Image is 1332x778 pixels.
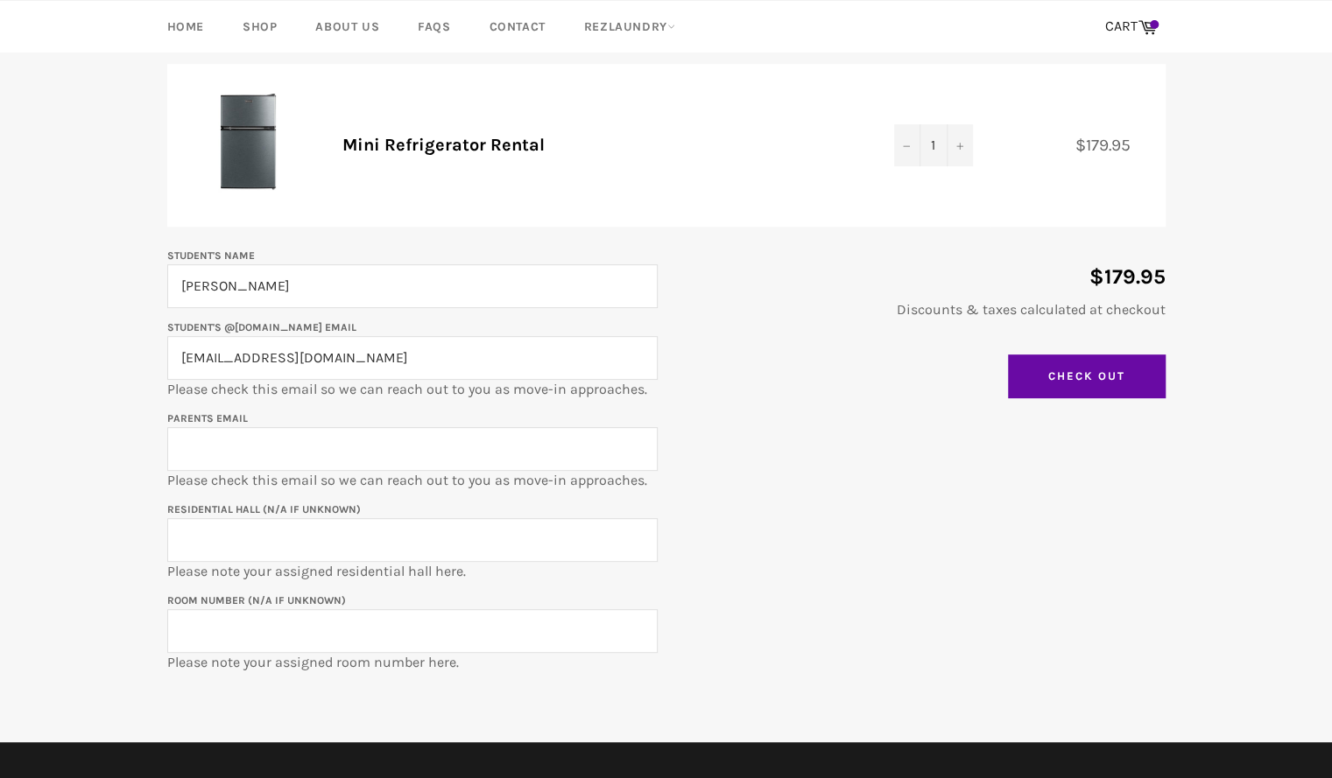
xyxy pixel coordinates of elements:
[675,263,1166,291] p: $179.95
[298,1,397,53] a: About Us
[400,1,468,53] a: FAQs
[150,1,222,53] a: Home
[167,408,658,490] p: Please check this email so we can reach out to you as move-in approaches.
[1075,135,1148,155] span: $179.95
[167,321,356,333] label: Student's @[DOMAIN_NAME] email
[167,503,361,515] label: Residential Hall (N/A if unknown)
[167,594,346,606] label: Room Number (N/A if unknown)
[167,499,658,581] p: Please note your assigned residential hall here.
[1096,9,1166,46] a: CART
[675,300,1166,319] p: Discounts & taxes calculated at checkout
[167,412,248,424] label: Parents email
[567,1,693,53] a: RezLaundry
[167,317,658,399] p: Please check this email so we can reach out to you as move-in approaches.
[167,249,255,262] label: Student's Name
[167,590,658,672] p: Please note your assigned room number here.
[1008,354,1166,398] input: Check Out
[342,135,545,155] a: Mini Refrigerator Rental
[472,1,563,53] a: Contact
[225,1,294,53] a: Shop
[947,124,973,166] button: Increase quantity
[894,124,920,166] button: Decrease quantity
[194,90,299,195] img: Mini Refrigerator Rental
